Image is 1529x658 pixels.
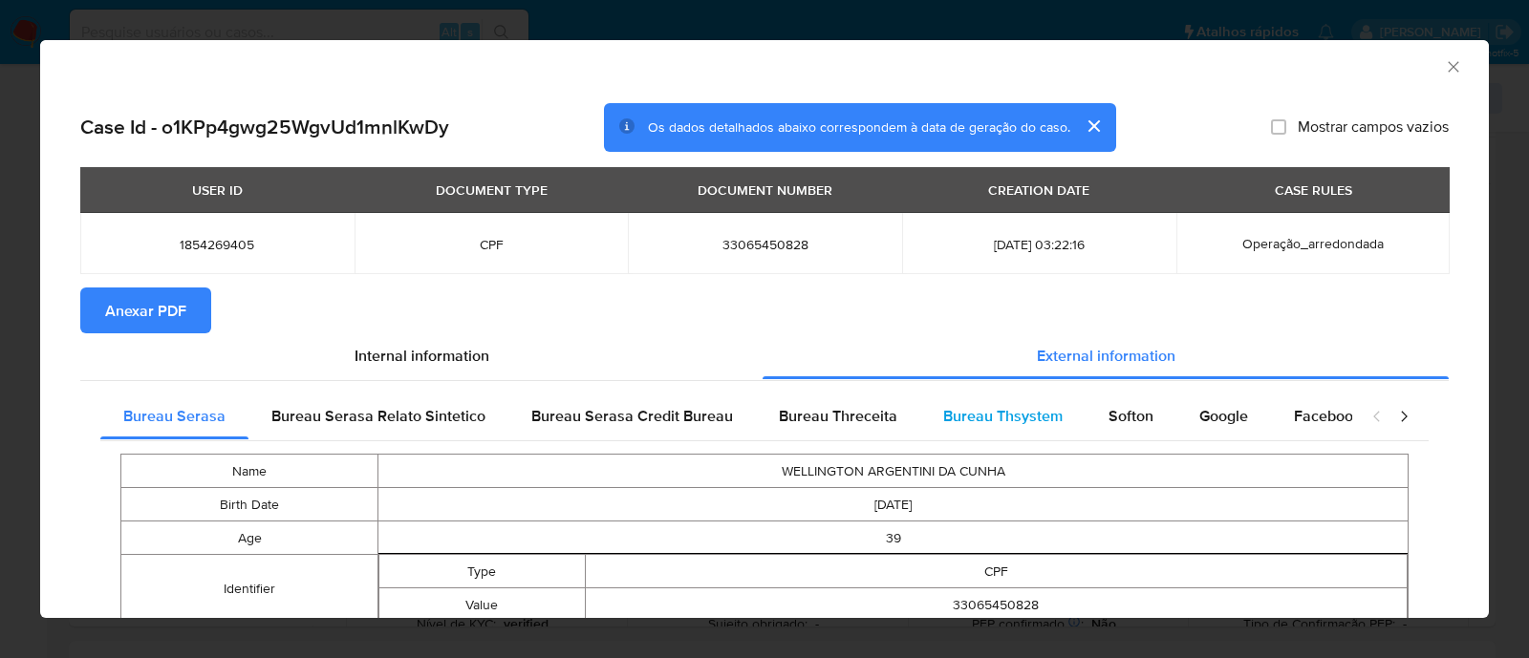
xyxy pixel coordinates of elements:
span: 1854269405 [103,236,332,253]
button: Anexar PDF [80,287,211,333]
div: Detailed external info [100,393,1352,439]
td: Age [121,521,378,555]
span: Operação_arredondada [1242,234,1384,253]
span: Google [1199,405,1248,427]
td: Identifier [121,555,378,623]
td: 39 [378,521,1409,555]
span: Bureau Serasa [123,405,226,427]
div: CREATION DATE [977,174,1101,206]
div: Detailed info [80,333,1449,379]
td: CPF [585,555,1408,588]
span: 33065450828 [651,236,879,253]
span: External information [1037,345,1175,367]
span: Bureau Serasa Relato Sintetico [271,405,485,427]
td: Value [379,588,585,622]
div: closure-recommendation-modal [40,40,1489,618]
span: Softon [1109,405,1153,427]
div: DOCUMENT NUMBER [686,174,844,206]
span: Os dados detalhados abaixo correspondem à data de geração do caso. [648,117,1070,137]
input: Mostrar campos vazios [1271,119,1286,135]
h2: Case Id - o1KPp4gwg25WgvUd1mnlKwDy [80,115,449,139]
td: Type [379,555,585,588]
div: DOCUMENT TYPE [424,174,559,206]
button: Fechar a janela [1444,57,1461,74]
td: 33065450828 [585,588,1408,622]
div: CASE RULES [1263,174,1364,206]
td: [DATE] [378,488,1409,521]
span: Bureau Serasa Credit Bureau [531,405,733,427]
div: USER ID [181,174,254,206]
td: Name [121,455,378,488]
td: Birth Date [121,488,378,521]
span: Bureau Thsystem [943,405,1063,427]
button: cerrar [1070,103,1116,149]
span: Internal information [355,345,489,367]
td: WELLINGTON ARGENTINI DA CUNHA [378,455,1409,488]
span: [DATE] 03:22:16 [925,236,1153,253]
span: Mostrar campos vazios [1298,117,1449,137]
span: CPF [377,236,606,253]
span: Facebook [1294,405,1361,427]
span: Anexar PDF [105,289,186,331]
span: Bureau Threceita [779,405,897,427]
